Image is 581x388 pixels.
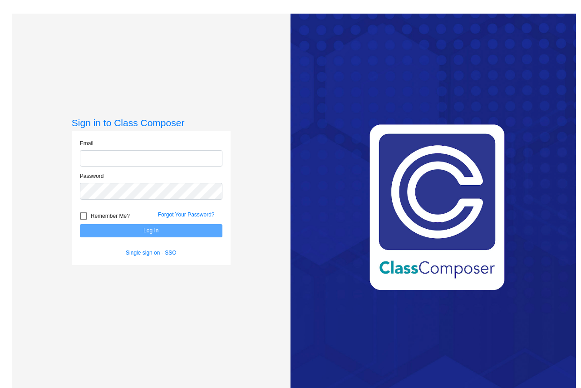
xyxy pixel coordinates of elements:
button: Log In [80,224,222,237]
a: Single sign on - SSO [126,250,176,256]
h3: Sign in to Class Composer [72,117,231,128]
label: Email [80,139,94,147]
label: Password [80,172,104,180]
span: Remember Me? [91,211,130,221]
a: Forgot Your Password? [158,211,215,218]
